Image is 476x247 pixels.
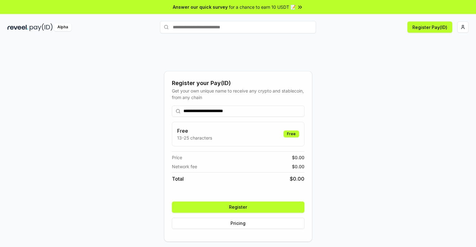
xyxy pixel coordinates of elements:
[229,4,296,10] span: for a chance to earn 10 USDT 📝
[172,202,304,213] button: Register
[172,163,197,170] span: Network fee
[290,175,304,183] span: $ 0.00
[30,23,53,31] img: pay_id
[173,4,228,10] span: Answer our quick survey
[172,154,182,161] span: Price
[172,175,184,183] span: Total
[177,127,212,135] h3: Free
[284,131,299,137] div: Free
[292,163,304,170] span: $ 0.00
[407,21,452,33] button: Register Pay(ID)
[177,135,212,141] p: 13-25 characters
[172,218,304,229] button: Pricing
[292,154,304,161] span: $ 0.00
[7,23,28,31] img: reveel_dark
[54,23,71,31] div: Alpha
[172,79,304,88] div: Register your Pay(ID)
[172,88,304,101] div: Get your own unique name to receive any crypto and stablecoin, from any chain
